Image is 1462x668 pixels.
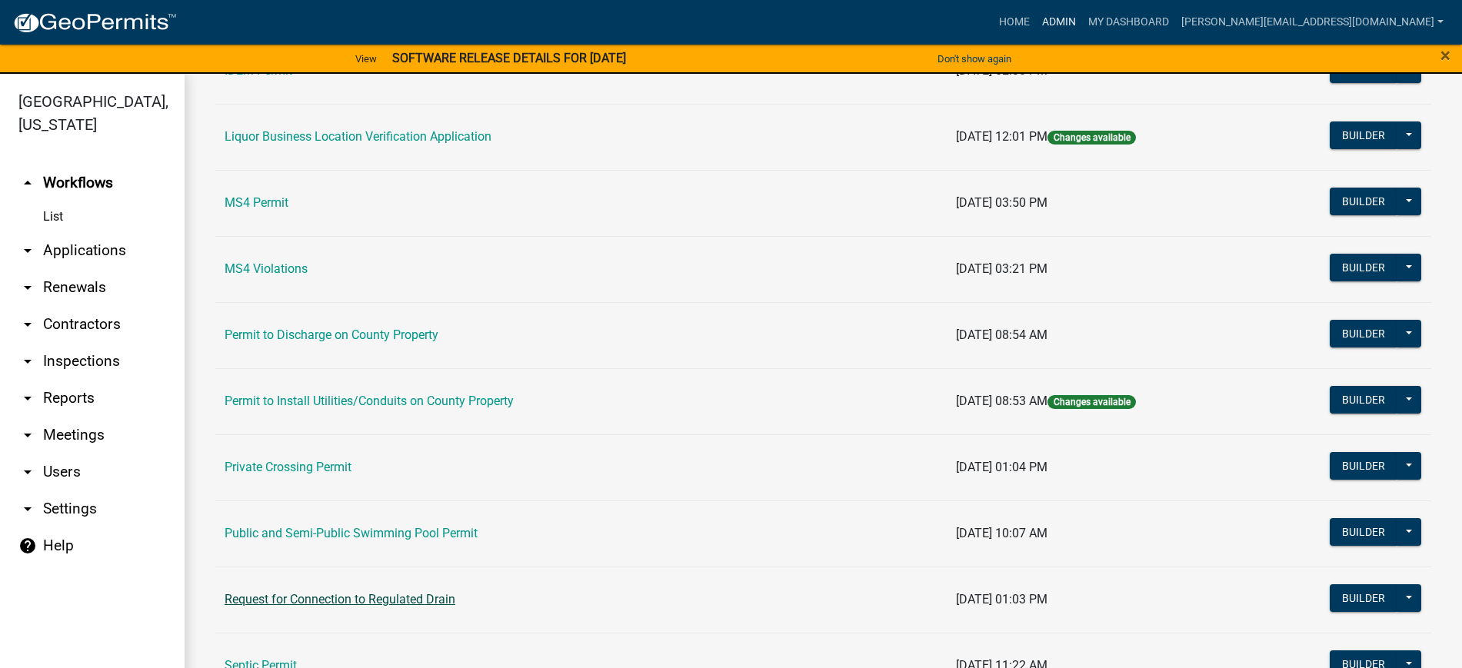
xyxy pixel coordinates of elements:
[1330,320,1397,347] button: Builder
[956,327,1047,342] span: [DATE] 08:54 AM
[1047,395,1135,409] span: Changes available
[225,195,288,210] a: MS4 Permit
[931,46,1017,71] button: Don't show again
[18,463,37,481] i: arrow_drop_down
[1330,121,1397,149] button: Builder
[392,51,626,65] strong: SOFTWARE RELEASE DETAILS FOR [DATE]
[1330,452,1397,480] button: Builder
[1082,8,1175,37] a: My Dashboard
[225,460,351,474] a: Private Crossing Permit
[225,526,478,540] a: Public and Semi-Public Swimming Pool Permit
[1330,584,1397,612] button: Builder
[18,315,37,334] i: arrow_drop_down
[1330,254,1397,281] button: Builder
[18,389,37,407] i: arrow_drop_down
[1036,8,1082,37] a: Admin
[18,426,37,444] i: arrow_drop_down
[18,241,37,260] i: arrow_drop_down
[1440,45,1450,66] span: ×
[18,174,37,192] i: arrow_drop_up
[225,129,491,144] a: Liquor Business Location Verification Application
[1330,188,1397,215] button: Builder
[956,261,1047,276] span: [DATE] 03:21 PM
[349,46,383,71] a: View
[956,129,1047,144] span: [DATE] 12:01 PM
[18,500,37,518] i: arrow_drop_down
[225,261,308,276] a: MS4 Violations
[1440,46,1450,65] button: Close
[956,592,1047,607] span: [DATE] 01:03 PM
[1175,8,1450,37] a: [PERSON_NAME][EMAIL_ADDRESS][DOMAIN_NAME]
[956,195,1047,210] span: [DATE] 03:50 PM
[1330,518,1397,546] button: Builder
[993,8,1036,37] a: Home
[18,537,37,555] i: help
[225,394,514,408] a: Permit to Install Utilities/Conduits on County Property
[18,278,37,297] i: arrow_drop_down
[956,526,1047,540] span: [DATE] 10:07 AM
[956,460,1047,474] span: [DATE] 01:04 PM
[956,394,1047,408] span: [DATE] 08:53 AM
[1330,55,1397,83] button: Builder
[225,327,438,342] a: Permit to Discharge on County Property
[225,592,455,607] a: Request for Connection to Regulated Drain
[1047,131,1135,145] span: Changes available
[18,352,37,371] i: arrow_drop_down
[1330,386,1397,414] button: Builder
